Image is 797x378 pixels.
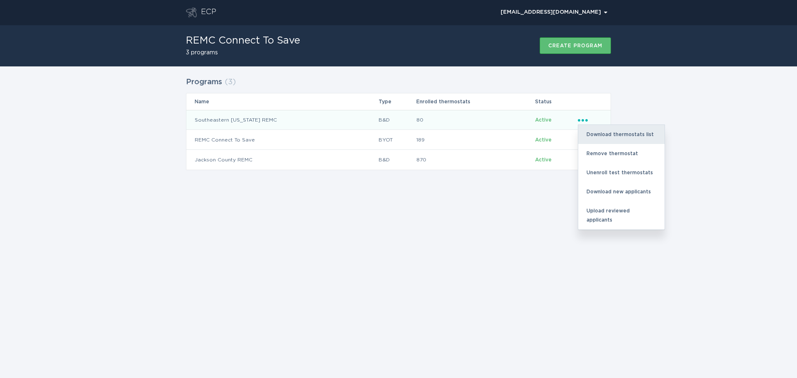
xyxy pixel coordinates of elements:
[186,150,611,170] tr: 623e49714aa345e18753b5ad16d90363
[578,125,665,144] div: Download thermostats list
[535,157,552,162] span: Active
[186,130,378,150] td: REMC Connect To Save
[186,93,611,110] tr: Table Headers
[497,6,611,19] button: Open user account details
[186,150,378,170] td: Jackson County REMC
[201,7,216,17] div: ECP
[378,93,416,110] th: Type
[416,110,535,130] td: 80
[535,117,552,122] span: Active
[501,10,607,15] div: [EMAIL_ADDRESS][DOMAIN_NAME]
[578,163,665,182] div: Unenroll test thermostats
[186,7,197,17] button: Go to dashboard
[186,93,378,110] th: Name
[186,130,611,150] tr: 018c80e21b074e1dbea556059b7490ca
[535,137,552,142] span: Active
[225,78,236,86] span: ( 3 )
[540,37,611,54] button: Create program
[378,150,416,170] td: B&D
[186,110,611,130] tr: 8d39f132379942f0b532d88d79a4e65e
[186,110,378,130] td: Southeastern [US_STATE] REMC
[416,93,535,110] th: Enrolled thermostats
[548,43,602,48] div: Create program
[186,75,222,90] h2: Programs
[378,130,416,150] td: BYOT
[497,6,611,19] div: Popover menu
[186,50,300,56] h2: 3 programs
[535,93,577,110] th: Status
[578,201,665,229] div: Upload reviewed applicants
[378,110,416,130] td: B&D
[578,182,665,201] div: Download new applicants
[578,144,665,163] div: Remove thermostat
[186,36,300,46] h1: REMC Connect To Save
[416,130,535,150] td: 189
[416,150,535,170] td: 870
